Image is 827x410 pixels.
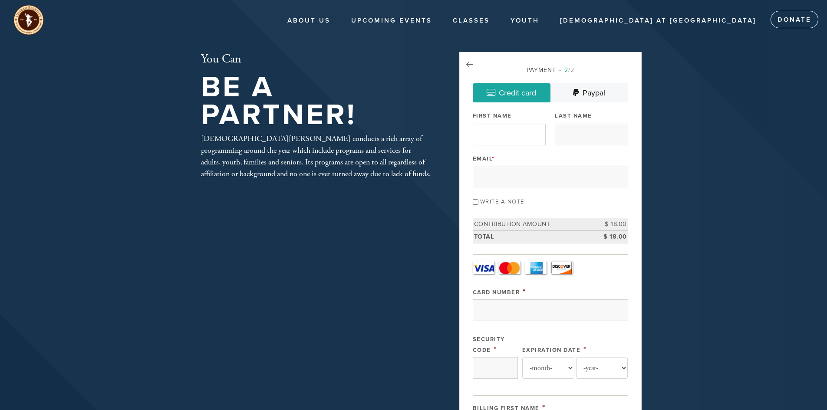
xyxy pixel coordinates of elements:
span: This field is required. [523,287,526,296]
td: $ 18.00 [589,218,628,231]
a: Visa [473,261,494,274]
label: Email [473,155,495,163]
div: [DEMOGRAPHIC_DATA][PERSON_NAME] conducts a rich array of programming around the year which includ... [201,133,431,180]
a: About Us [281,13,337,29]
td: Total [473,230,589,243]
div: Payment [473,66,628,75]
a: Amex [525,261,547,274]
select: Expiration Date month [522,357,574,379]
a: Credit card [473,83,550,102]
label: Card Number [473,289,520,296]
span: 2 [564,66,568,74]
label: Write a note [480,198,524,205]
a: Discover [551,261,573,274]
span: This field is required. [494,344,497,354]
a: Paypal [550,83,628,102]
a: Youth [504,13,546,29]
a: Classes [446,13,496,29]
label: Last Name [555,112,592,120]
h1: Be A Partner! [201,73,431,129]
label: Expiration Date [522,347,581,354]
img: unnamed%20%283%29_0.png [13,4,44,36]
td: Contribution Amount [473,218,589,231]
a: [DEMOGRAPHIC_DATA] at [GEOGRAPHIC_DATA] [554,13,763,29]
a: Donate [771,11,818,28]
span: This field is required. [583,344,587,354]
a: Upcoming Events [345,13,438,29]
label: Security Code [473,336,505,354]
select: Expiration Date year [576,357,628,379]
span: /2 [559,66,574,74]
span: This field is required. [492,155,495,162]
h2: You Can [201,52,431,67]
label: First Name [473,112,512,120]
td: $ 18.00 [589,230,628,243]
a: MasterCard [499,261,521,274]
